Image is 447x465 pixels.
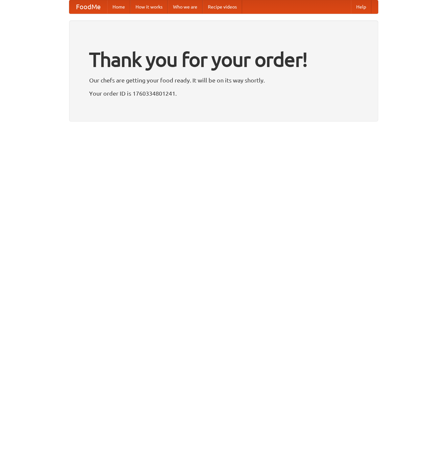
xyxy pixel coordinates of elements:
p: Our chefs are getting your food ready. It will be on its way shortly. [89,75,358,85]
a: Recipe videos [203,0,242,13]
h1: Thank you for your order! [89,44,358,75]
a: Home [107,0,130,13]
p: Your order ID is 1760334801241. [89,88,358,98]
a: How it works [130,0,168,13]
a: Help [351,0,371,13]
a: Who we are [168,0,203,13]
a: FoodMe [69,0,107,13]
